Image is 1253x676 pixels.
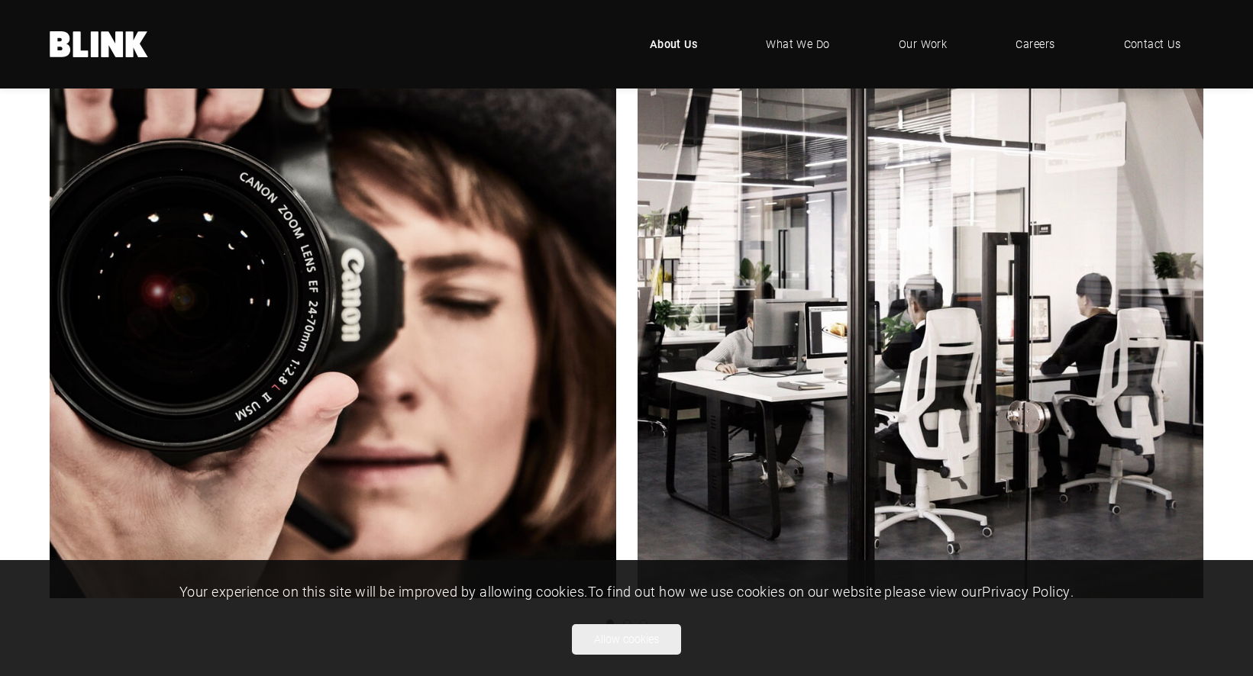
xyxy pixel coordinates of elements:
[50,32,616,598] img: Blink Photography
[1101,21,1204,67] a: Contact Us
[179,582,1074,600] span: Your experience on this site will be improved by allowing cookies. To find out how we use cookies...
[743,21,853,67] a: What We Do
[627,21,721,67] a: About Us
[982,582,1070,600] a: Privacy Policy
[1124,36,1181,53] span: Contact Us
[876,21,970,67] a: Our Work
[39,32,1203,598] li: 1 of 3
[572,624,681,655] button: Allow cookies
[1016,36,1054,53] span: Careers
[50,31,149,57] a: Home
[1173,32,1203,598] a: Next slide
[638,32,1204,598] img: Design Studio
[650,36,698,53] span: About Us
[899,36,948,53] span: Our Work
[766,36,830,53] span: What We Do
[50,32,80,598] a: Previous slide
[993,21,1077,67] a: Careers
